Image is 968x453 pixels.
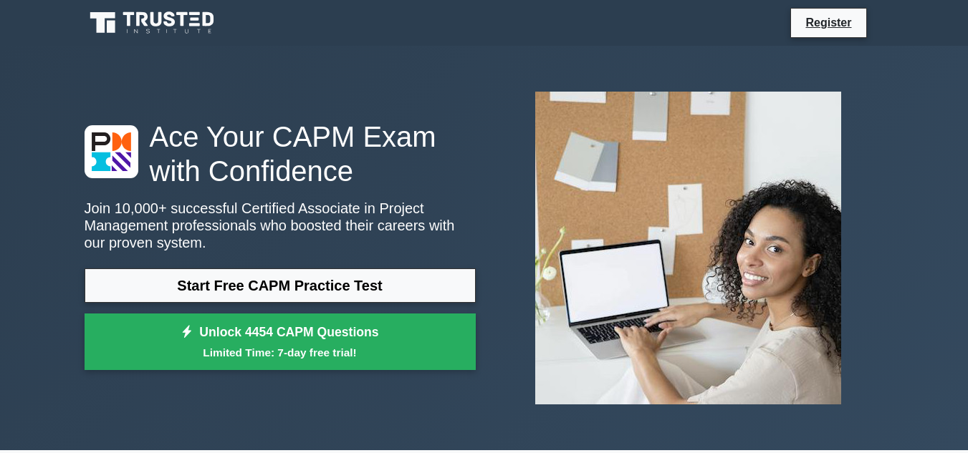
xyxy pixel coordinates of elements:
[102,344,458,361] small: Limited Time: 7-day free trial!
[85,200,476,251] p: Join 10,000+ successful Certified Associate in Project Management professionals who boosted their...
[797,14,860,31] a: Register
[85,120,476,188] h1: Ace Your CAPM Exam with Confidence
[85,313,476,371] a: Unlock 4454 CAPM QuestionsLimited Time: 7-day free trial!
[85,268,476,303] a: Start Free CAPM Practice Test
